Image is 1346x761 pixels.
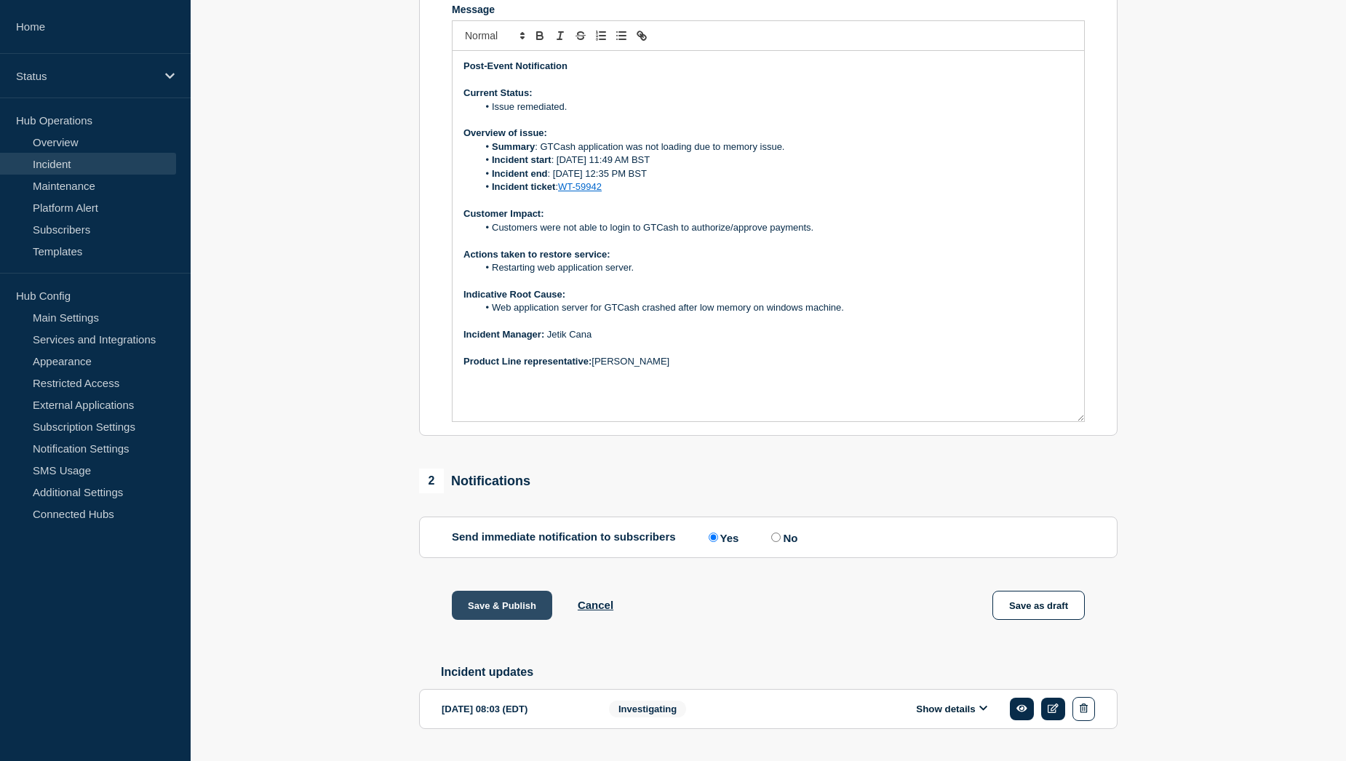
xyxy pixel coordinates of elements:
li: : GTCash application was not loading due to memory issue. [478,140,1074,154]
div: Send immediate notification to subscribers [452,530,1085,544]
strong: Post-Event Notification [463,60,568,71]
label: No [768,530,797,544]
strong: Product Line representative: [463,356,592,367]
button: Show details [912,703,992,715]
strong: Incident start [492,154,551,165]
strong: Indicative Root Cause: [463,289,565,300]
p: Status [16,70,156,82]
label: Yes [705,530,739,544]
button: Toggle strikethrough text [570,27,591,44]
button: Toggle ordered list [591,27,611,44]
li: Web application server for GTCash crashed after low memory on windows machine. [478,301,1074,314]
span: Font size [458,27,530,44]
li: Customers were not able to login to GTCash to authorize/approve payments. [478,221,1074,234]
button: Toggle italic text [550,27,570,44]
button: Save & Publish [452,591,552,620]
li: : [DATE] 11:49 AM BST [478,154,1074,167]
strong: Incident ticket [492,181,555,192]
div: Notifications [419,469,530,493]
p: [PERSON_NAME] [463,355,1073,368]
button: Toggle link [632,27,652,44]
div: Message [452,4,1085,15]
strong: Incident Manager: [463,329,547,340]
strong: Current Status: [463,87,533,98]
strong: Incident end [492,168,548,179]
p: Jetik Cana [463,328,1073,341]
button: Cancel [578,599,613,611]
button: Toggle bulleted list [611,27,632,44]
strong: Actions taken to restore service: [463,249,610,260]
a: WT-59942 [558,181,602,192]
p: Send immediate notification to subscribers [452,530,676,544]
h2: Incident updates [441,666,1118,679]
span: Investigating [609,701,686,717]
div: [DATE] 08:03 (EDT) [442,697,587,721]
span: 2 [419,469,444,493]
li: : [478,180,1074,194]
div: Message [453,51,1084,421]
li: : [DATE] 12:35 PM BST [478,167,1074,180]
strong: Customer Impact: [463,208,544,219]
li: Issue remediated. [478,100,1074,113]
button: Save as draft [992,591,1085,620]
li: Restarting web application server. [478,261,1074,274]
input: No [771,533,781,542]
strong: Overview of issue: [463,127,547,138]
strong: Summary [492,141,535,152]
button: Toggle bold text [530,27,550,44]
input: Yes [709,533,718,542]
